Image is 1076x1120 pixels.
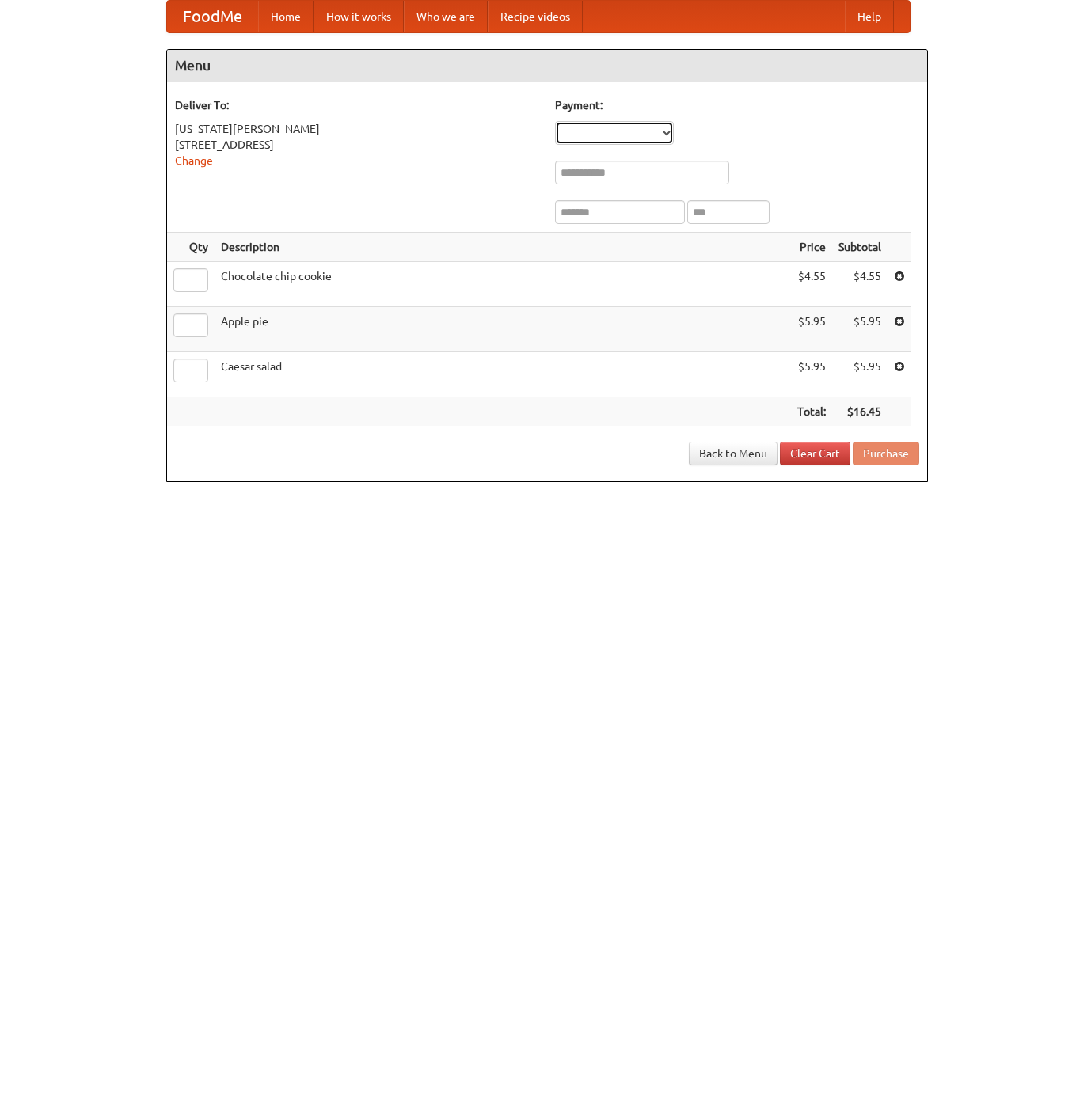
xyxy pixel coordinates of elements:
td: $5.95 [832,352,888,397]
td: $5.95 [791,352,832,397]
h4: Menu [167,50,927,82]
a: Change [175,154,213,167]
a: Clear Cart [780,442,850,465]
div: [STREET_ADDRESS] [175,137,539,153]
td: $4.55 [832,262,888,307]
h5: Deliver To: [175,97,539,113]
a: Back to Menu [689,442,778,465]
th: Price [791,233,832,262]
th: Description [215,233,791,262]
a: How it works [314,1,404,32]
td: $5.95 [832,307,888,352]
th: Total: [791,397,832,427]
th: $16.45 [832,397,888,427]
td: $4.55 [791,262,832,307]
a: Home [258,1,314,32]
div: [US_STATE][PERSON_NAME] [175,121,539,137]
h5: Payment: [555,97,919,113]
a: Who we are [404,1,488,32]
a: Recipe videos [488,1,583,32]
td: $5.95 [791,307,832,352]
button: Purchase [853,442,919,465]
td: Caesar salad [215,352,791,397]
th: Qty [167,233,215,262]
th: Subtotal [832,233,888,262]
a: Help [845,1,894,32]
td: Apple pie [215,307,791,352]
td: Chocolate chip cookie [215,262,791,307]
a: FoodMe [167,1,258,32]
